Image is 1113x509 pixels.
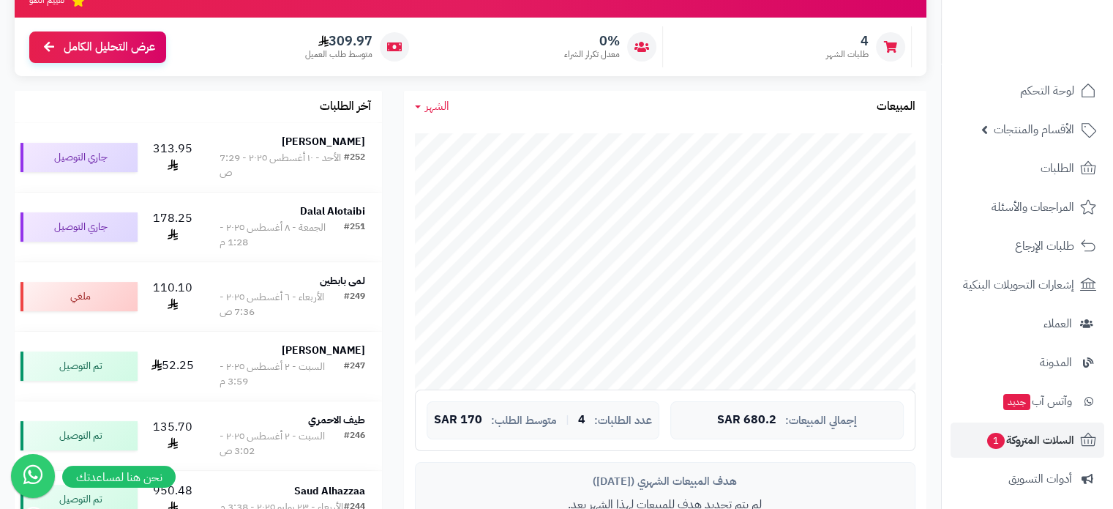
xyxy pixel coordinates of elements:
[220,220,344,250] div: الجمعة - ٨ أغسطس ٢٠٢٥ - 1:28 م
[951,190,1104,225] a: المراجعات والأسئلة
[564,48,620,61] span: معدل تكرار الشراء
[344,290,365,319] div: #249
[1008,469,1072,489] span: أدوات التسويق
[305,48,372,61] span: متوسط طلب العميل
[578,414,585,427] span: 4
[300,204,365,219] strong: Dalal Alotaibi
[220,429,344,458] div: السبت - ٢ أغسطس ٢٠٢٥ - 3:02 ص
[951,461,1104,497] a: أدوات التسويق
[1013,11,1099,42] img: logo-2.png
[434,414,482,427] span: 170 SAR
[951,345,1104,380] a: المدونة
[20,282,138,311] div: ملغي
[344,151,365,180] div: #252
[427,474,904,489] div: هدف المبيعات الشهري ([DATE])
[717,414,776,427] span: 680.2 SAR
[294,483,365,499] strong: Saud Alhazzaa
[951,423,1104,458] a: السلات المتروكة1
[951,306,1104,341] a: العملاء
[308,412,365,428] strong: طيف الاحمري
[29,31,166,63] a: عرض التحليل الكامل
[143,193,203,261] td: 178.25
[1015,236,1074,256] span: طلبات الإرجاع
[344,429,365,458] div: #246
[951,151,1104,186] a: الطلبات
[1040,352,1072,373] span: المدونة
[986,430,1074,450] span: السلات المتروكة
[143,332,203,401] td: 52.25
[1041,158,1074,179] span: الطلبات
[951,267,1104,302] a: إشعارات التحويلات البنكية
[320,100,371,114] h3: آخر الطلبات
[566,415,569,426] span: |
[305,33,372,49] span: 309.97
[344,360,365,389] div: #247
[20,143,138,172] div: جاري التوصيل
[1002,391,1072,412] span: وآتس آب
[826,33,869,49] span: 4
[143,401,203,470] td: 135.70
[963,275,1074,295] span: إشعارات التحويلات البنكية
[20,421,138,450] div: تم التوصيل
[20,352,138,381] div: تم التوصيل
[826,48,869,61] span: طلبات الشهر
[143,262,203,331] td: 110.10
[992,197,1074,218] span: المراجعات والأسئلة
[220,360,344,389] div: السبت - ٢ أغسطس ٢٠٢٥ - 3:59 م
[785,415,857,427] span: إجمالي المبيعات:
[220,290,344,319] div: الأربعاء - ٦ أغسطس ٢٠٢٥ - 7:36 ص
[564,33,620,49] span: 0%
[282,134,365,149] strong: [PERSON_NAME]
[415,98,449,115] a: الشهر
[320,273,365,289] strong: لمى بابطين
[64,39,155,56] span: عرض التحليل الكامل
[1043,313,1072,334] span: العملاء
[951,384,1104,419] a: وآتس آبجديد
[425,97,449,115] span: الشهر
[220,151,344,180] div: الأحد - ١٠ أغسطس ٢٠٢٥ - 7:29 ص
[877,100,915,114] h3: المبيعات
[143,123,203,192] td: 313.95
[491,415,557,427] span: متوسط الطلب:
[986,432,1005,450] span: 1
[344,220,365,250] div: #251
[1003,394,1030,410] span: جديد
[1020,81,1074,101] span: لوحة التحكم
[20,212,138,242] div: جاري التوصيل
[282,343,365,358] strong: [PERSON_NAME]
[594,415,652,427] span: عدد الطلبات:
[994,119,1074,140] span: الأقسام والمنتجات
[951,73,1104,108] a: لوحة التحكم
[951,229,1104,264] a: طلبات الإرجاع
